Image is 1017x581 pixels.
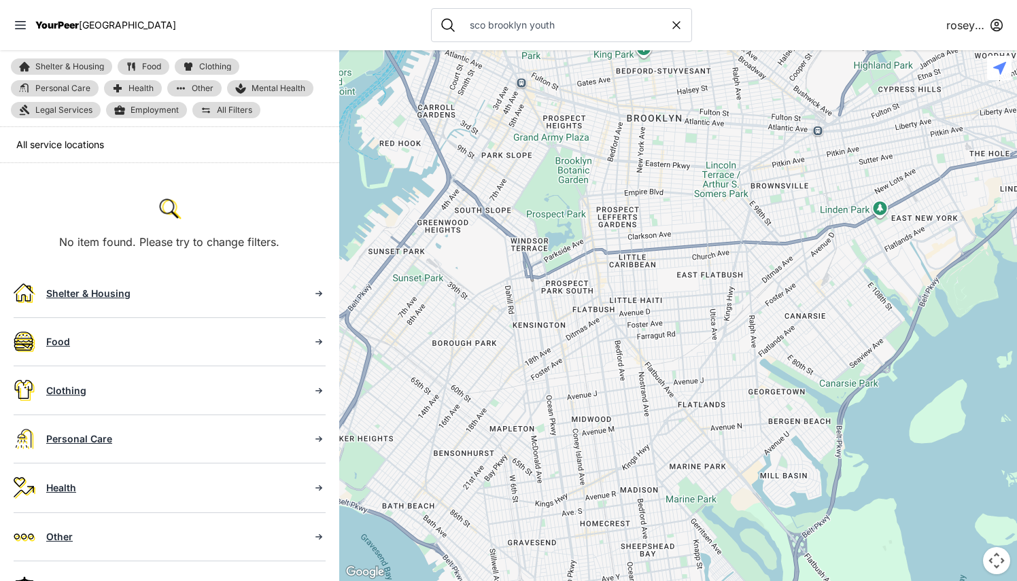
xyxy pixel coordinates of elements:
span: Mental Health [252,83,305,94]
span: Other [192,84,213,92]
span: All service locations [16,139,104,150]
a: All Filters [192,102,260,118]
a: Legal Services [11,102,101,118]
a: Open this area in Google Maps (opens a new window) [343,563,387,581]
span: roseyasonia [946,17,984,33]
a: Health [104,80,162,96]
span: [GEOGRAPHIC_DATA] [79,19,176,31]
img: Google [343,563,387,581]
span: Health [128,84,154,92]
div: Health [46,481,301,495]
a: Clothing [14,366,326,415]
a: Employment [106,102,187,118]
span: All Filters [217,106,252,114]
a: YourPeer[GEOGRAPHIC_DATA] [35,21,176,29]
a: Other [167,80,222,96]
button: Map camera controls [983,547,1010,574]
p: No item found. Please try to change filters. [59,234,279,250]
span: YourPeer [35,19,79,31]
a: Shelter & Housing [11,58,112,75]
div: Clothing [46,384,301,398]
a: Health [14,463,326,512]
a: Personal Care [14,415,326,463]
span: Employment [131,105,179,116]
a: Personal Care [11,80,99,96]
a: Other [14,513,326,561]
a: Clothing [175,58,239,75]
button: roseyasonia [946,17,1003,33]
span: Shelter & Housing [35,63,104,71]
span: Clothing [199,63,231,71]
a: Food [14,318,326,366]
span: Personal Care [35,84,90,92]
span: Food [142,63,161,71]
div: Other [46,530,301,544]
div: Shelter & Housing [46,287,301,300]
span: Legal Services [35,105,92,116]
div: Food [46,335,301,349]
div: Personal Care [46,432,301,446]
a: Food [118,58,169,75]
input: Search [462,18,670,32]
a: Shelter & Housing [14,269,326,317]
a: Mental Health [227,80,313,96]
